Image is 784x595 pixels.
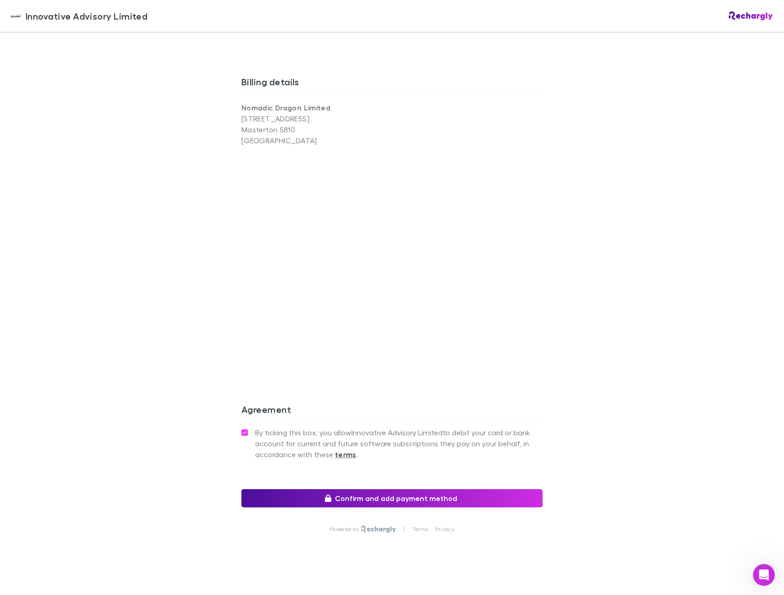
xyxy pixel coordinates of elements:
[26,9,147,23] span: Innovative Advisory Limited
[241,113,392,124] p: [STREET_ADDRESS]
[403,526,405,533] p: |
[255,427,543,460] span: By ticking this box, you allow Innovative Advisory Limited to debit your card or bank account for...
[335,450,356,459] strong: terms
[241,76,543,91] h3: Billing details
[329,526,361,533] p: Powered by
[241,489,543,507] button: Confirm and add payment method
[413,526,428,533] a: Terms
[241,124,392,135] p: Masterton 5810
[240,151,544,362] iframe: Secure address input frame
[729,11,773,21] img: Rechargly Logo
[241,135,392,146] p: [GEOGRAPHIC_DATA]
[435,526,455,533] a: Privacy
[241,102,392,113] p: Nomadic Dragon Limited
[11,10,22,21] img: Innovative Advisory Limited's Logo
[361,526,396,533] img: Rechargly Logo
[241,404,543,418] h3: Agreement
[753,564,775,586] iframe: Intercom live chat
